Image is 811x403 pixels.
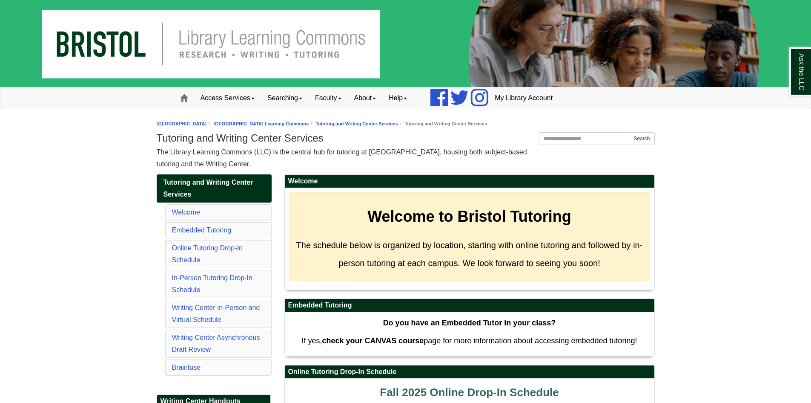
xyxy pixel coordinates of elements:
[172,274,252,293] a: In-Person Tutoring Drop-In Schedule
[157,120,655,128] nav: breadcrumb
[380,386,559,399] span: Fall 2025 Online Drop-In Schedule
[296,241,643,268] span: The schedule below is organized by location, starting with online tutoring and followed by in-per...
[398,120,487,128] li: Tutoring and Writing Center Services
[367,208,571,225] strong: Welcome to Bristol Tutoring
[157,148,527,168] span: The Library Learning Commons (LLC) is the central hub for tutoring at [GEOGRAPHIC_DATA], housing ...
[322,336,424,345] strong: check your CANVAS course
[157,132,655,144] h1: Tutoring and Writing Center Services
[285,299,654,312] h2: Embedded Tutoring
[172,334,260,353] a: Writing Center Asynchronous Draft Review
[172,304,260,323] a: Writing Center In-Person and Virtual Schedule
[172,364,201,371] a: Brainfuse
[261,87,309,109] a: Searching
[157,121,207,126] a: [GEOGRAPHIC_DATA]
[194,87,261,109] a: Access Services
[285,365,654,379] h2: Online Tutoring Drop-In Schedule
[163,179,253,198] span: Tutoring and Writing Center Services
[172,226,232,234] a: Embedded Tutoring
[348,87,383,109] a: About
[629,132,654,145] button: Search
[383,319,556,327] strong: Do you have an Embedded Tutor in your class?
[172,209,200,216] a: Welcome
[309,87,348,109] a: Faculty
[157,174,272,203] a: Tutoring and Writing Center Services
[172,244,243,264] a: Online Tutoring Drop-In Schedule
[285,175,654,188] h2: Welcome
[382,87,413,109] a: Help
[213,121,309,126] a: [GEOGRAPHIC_DATA] Learning Commons
[315,121,398,126] a: Tutoring and Writing Center Services
[488,87,559,109] a: My Library Account
[301,336,637,345] span: If yes, page for more information about accessing embedded tutoring!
